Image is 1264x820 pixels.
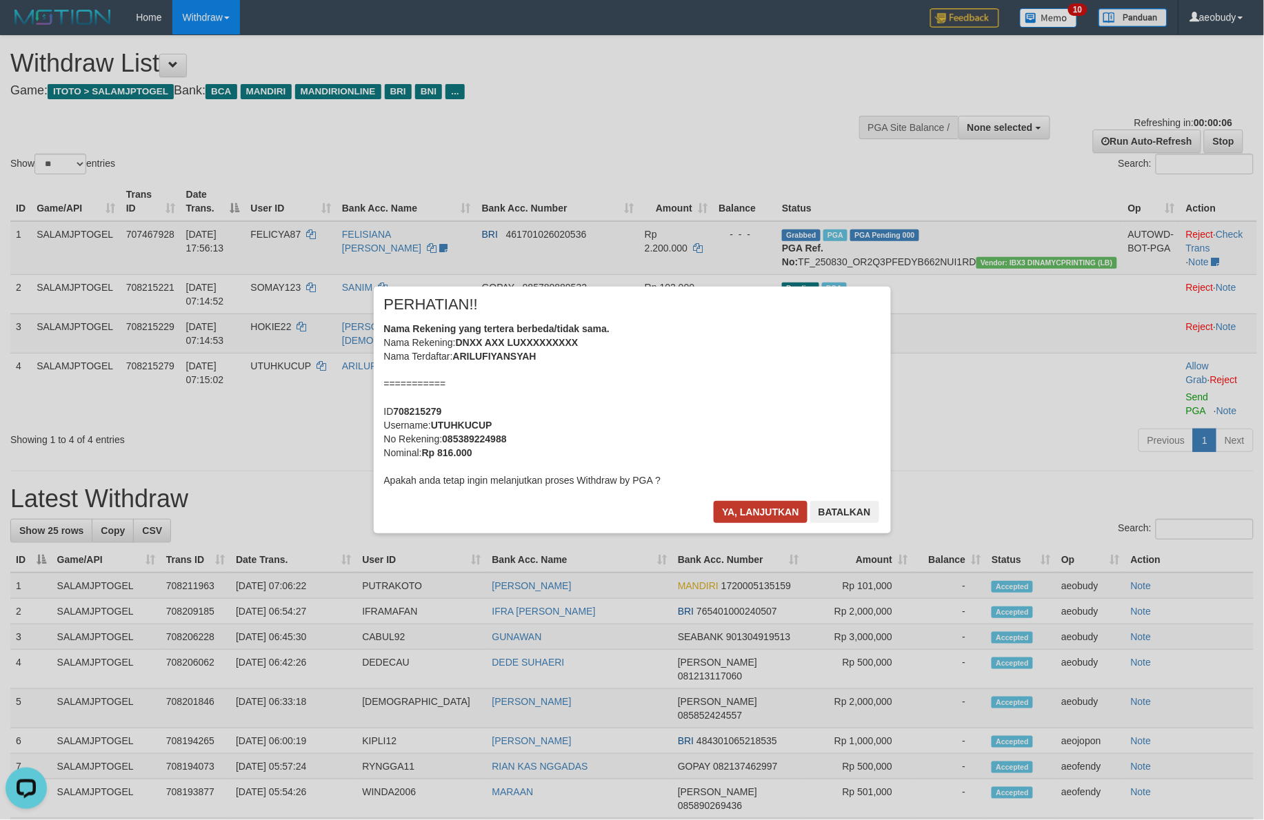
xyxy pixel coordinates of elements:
b: 708215279 [394,406,442,417]
span: PERHATIAN!! [384,298,479,311]
b: 085389224988 [442,433,506,444]
b: Rp 816.000 [422,447,472,458]
div: Nama Rekening: Nama Terdaftar: =========== ID Username: No Rekening: Nominal: Apakah anda tetap i... [384,322,881,487]
b: Nama Rekening yang tertera berbeda/tidak sama. [384,323,610,334]
b: ARILUFIYANSYAH [453,351,536,362]
button: Open LiveChat chat widget [6,6,47,47]
button: Batalkan [810,501,879,523]
b: UTUHKUCUP [431,420,492,431]
button: Ya, lanjutkan [714,501,807,523]
b: DNXX AXX LUXXXXXXXXX [456,337,579,348]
